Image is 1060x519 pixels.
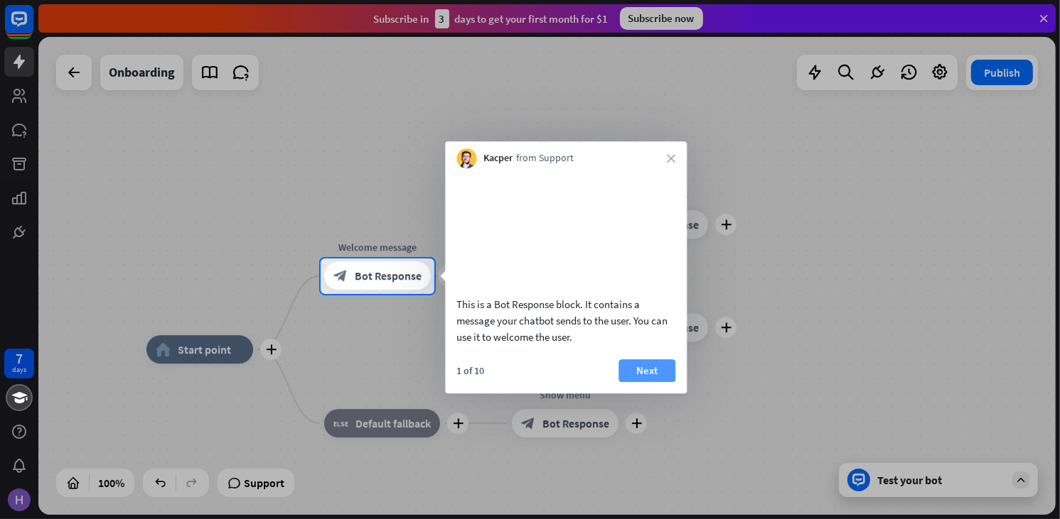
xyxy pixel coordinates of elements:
i: block_bot_response [333,269,348,283]
div: 1 of 10 [456,364,484,377]
span: Kacper [483,151,513,165]
div: This is a Bot Response block. It contains a message your chatbot sends to the user. You can use i... [456,296,675,345]
span: Bot Response [355,269,422,283]
button: Next [619,359,675,382]
button: Open LiveChat chat widget [11,6,54,48]
span: from Support [516,151,574,165]
i: close [667,154,675,163]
